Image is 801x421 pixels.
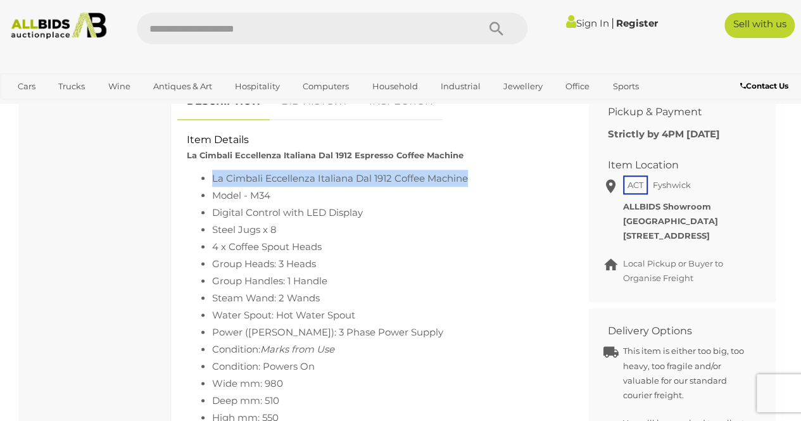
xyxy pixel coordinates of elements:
a: Hospitality [227,76,288,97]
p: This item is either too big, too heavy, too fragile and/or valuable for our standard courier frei... [623,344,747,403]
strong: ALLBIDS Showroom [GEOGRAPHIC_DATA] [623,201,718,226]
span: Local Pickup or Buyer to Organise Freight [623,258,723,283]
img: Allbids.com.au [6,13,111,39]
li: La Cimbali Eccellenza Italiana Dal 1912 Coffee Machine [212,170,560,187]
a: Register [616,17,658,29]
a: Computers [294,76,357,97]
b: Strictly by 4PM [DATE] [608,128,720,140]
strong: [STREET_ADDRESS] [623,230,710,241]
a: Office [557,76,598,97]
li: Wide mm: 980 [212,375,560,392]
span: Fyshwick [650,177,694,193]
span: ACT [623,175,648,194]
h2: Delivery Options [608,325,738,337]
a: Trucks [50,76,93,97]
a: Sports [604,76,646,97]
a: Jewellery [495,76,551,97]
li: Water Spout: Hot Water Spout [212,306,560,324]
span: | [611,16,614,30]
a: Industrial [432,76,489,97]
a: Wine [99,76,138,97]
li: Group Heads: 3 Heads [212,255,560,272]
li: Steel Jugs x 8 [212,221,560,238]
li: Power ([PERSON_NAME]): 3 Phase Power Supply [212,324,560,341]
a: Sell with us [724,13,795,38]
li: 4 x Coffee Spout Heads [212,238,560,255]
b: Contact Us [740,81,788,91]
li: Condition: [212,341,560,358]
h2: Pickup & Payment [608,106,738,118]
h2: Item Location [608,160,738,171]
h2: Item Details [187,134,560,146]
li: Model - M34 [212,187,560,204]
a: Cars [9,76,44,97]
strong: La Cimbali Eccellenza Italiana Dal 1912 Espresso Coffee Machine [187,150,464,160]
li: Group Handles: 1 Handle [212,272,560,289]
a: Household [363,76,426,97]
li: Digital Control with LED Display [212,204,560,221]
a: Sign In [566,17,609,29]
span: Marks from Use [260,343,334,355]
li: Deep mm: 510 [212,392,560,409]
a: [GEOGRAPHIC_DATA] [9,97,116,118]
li: Condition: Powers On [212,358,560,375]
button: Search [464,13,527,44]
a: Contact Us [740,79,792,93]
a: Antiques & Art [145,76,220,97]
li: Steam Wand: 2 Wands [212,289,560,306]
